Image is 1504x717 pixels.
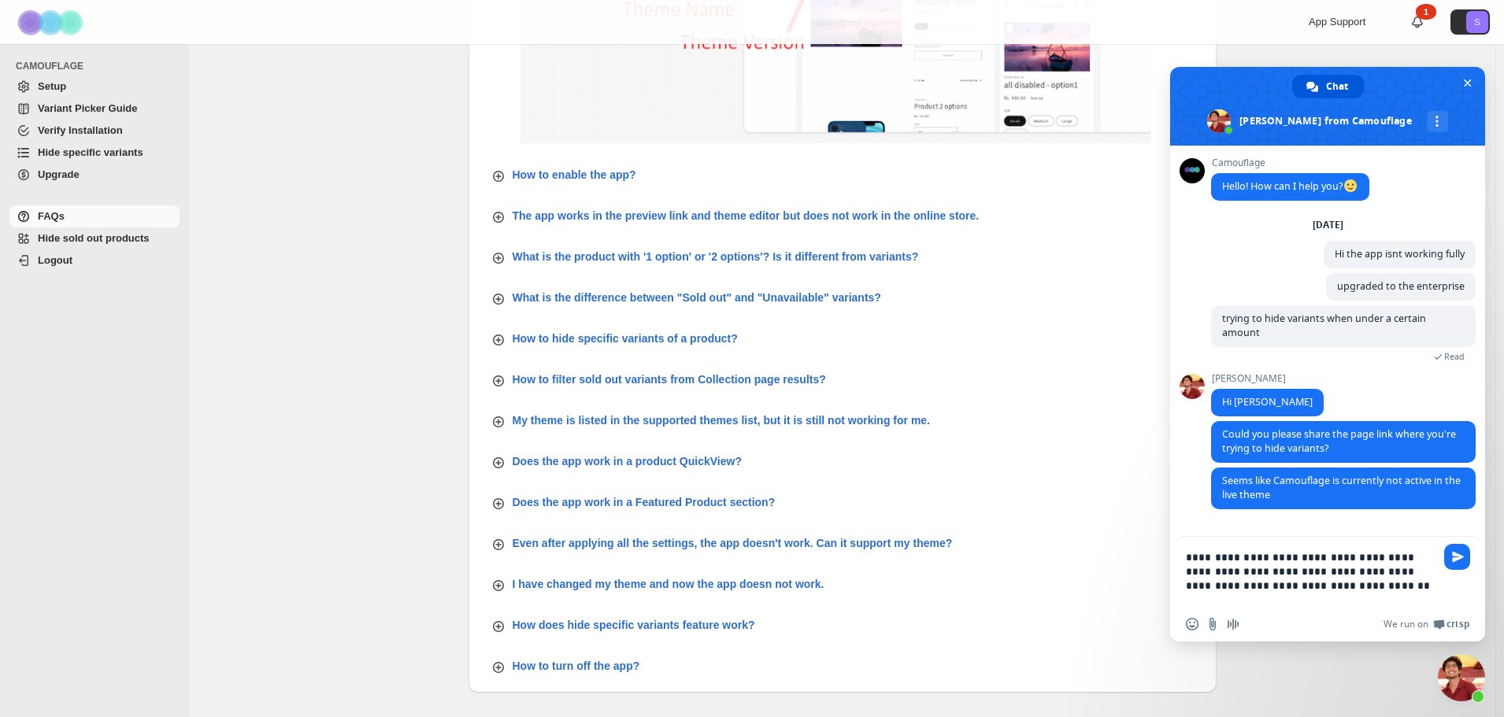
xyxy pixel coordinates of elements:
[1186,618,1198,630] span: Insert an emoji
[1410,14,1425,30] a: 1
[481,570,1204,598] button: I have changed my theme and now the app doesn not work.
[1459,75,1476,91] span: Close chat
[38,210,65,222] span: FAQs
[1438,654,1485,701] div: Close chat
[1227,618,1239,630] span: Audio message
[16,60,181,72] span: CAMOUFLAGE
[1313,220,1343,230] div: [DATE]
[513,167,636,183] p: How to enable the app?
[1222,395,1313,408] span: Hi [PERSON_NAME]
[1447,618,1469,630] span: Crisp
[1444,351,1465,362] span: Read
[513,658,640,674] p: How to turn off the app?
[38,80,66,92] span: Setup
[1292,75,1364,98] div: Chat
[1466,11,1488,33] span: Avatar with initials S
[481,529,1204,557] button: Even after applying all the settings, the app doesn't work. Can it support my theme?
[1474,17,1480,27] text: S
[481,283,1204,312] button: What is the difference between "Sold out" and "Unavailable" variants?
[513,331,738,346] p: How to hide specific variants of a product?
[481,652,1204,680] button: How to turn off the app?
[1222,179,1358,193] span: Hello! How can I help you?
[9,120,180,142] a: Verify Installation
[1337,279,1465,293] span: upgraded to the enterprise
[513,249,919,264] p: What is the product with '1 option' or '2 options'? Is it different from variants?
[481,365,1204,394] button: How to filter sold out variants from Collection page results?
[38,254,72,266] span: Logout
[513,371,826,387] p: How to filter sold out variants from Collection page results?
[481,161,1204,189] button: How to enable the app?
[481,447,1204,475] button: Does the app work in a product QuickView?
[513,535,953,551] p: Even after applying all the settings, the app doesn't work. Can it support my theme?
[1335,247,1465,261] span: Hi the app isnt working fully
[513,494,776,510] p: Does the app work in a Featured Product section?
[38,232,150,244] span: Hide sold out products
[1384,618,1469,630] a: We run onCrisp
[38,168,80,180] span: Upgrade
[9,205,180,227] a: FAQs
[513,208,980,224] p: The app works in the preview link and theme editor but does not work in the online store.
[13,1,91,44] img: Camouflage
[1206,618,1219,630] span: Send a file
[1211,373,1324,384] span: [PERSON_NAME]
[1222,312,1426,339] span: trying to hide variants when under a certain amount
[9,164,180,186] a: Upgrade
[9,142,180,164] a: Hide specific variants
[9,76,180,98] a: Setup
[513,412,931,428] p: My theme is listed in the supported themes list, but it is still not working for me.
[9,98,180,120] a: Variant Picker Guide
[481,201,1204,230] button: The app works in the preview link and theme editor but does not work in the online store.
[1427,111,1448,132] div: More channels
[9,227,180,249] a: Hide sold out products
[481,324,1204,353] button: How to hide specific variants of a product?
[1186,550,1435,607] textarea: Compose your message...
[38,124,123,136] span: Verify Installation
[513,617,755,633] p: How does hide specific variants feature work?
[481,406,1204,434] button: My theme is listed in the supported themes list, but it is still not working for me.
[1326,75,1348,98] span: Chat
[1444,544,1470,570] span: Send
[513,576,824,592] p: I have changed my theme and now the app doesn not work.
[1222,474,1461,501] span: Seems like Camouflage is currently not active in the live theme
[481,488,1204,516] button: Does the app work in a Featured Product section?
[513,453,742,469] p: Does the app work in a product QuickView?
[1211,157,1369,168] span: Camouflage
[38,146,143,158] span: Hide specific variants
[481,611,1204,639] button: How does hide specific variants feature work?
[1222,427,1456,455] span: Could you please share the page link where you're trying to hide variants?
[1384,618,1428,630] span: We run on
[1450,9,1490,35] button: Avatar with initials S
[1416,4,1436,20] div: 1
[38,102,137,114] span: Variant Picker Guide
[481,242,1204,271] button: What is the product with '1 option' or '2 options'? Is it different from variants?
[9,249,180,272] a: Logout
[513,290,881,305] p: What is the difference between "Sold out" and "Unavailable" variants?
[1309,16,1365,28] span: App Support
